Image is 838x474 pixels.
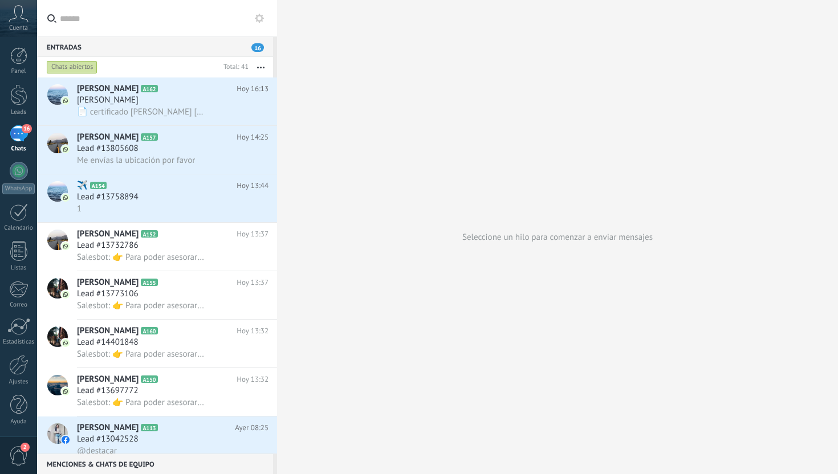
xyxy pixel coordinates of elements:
[77,349,206,359] span: Salesbot: 👉 Para poder asesorarte mejor, por favor elige una opción: 1️⃣ Quiero más información 2...
[77,107,206,117] span: 📄 certificado [PERSON_NAME] [DATE].pdf
[141,375,157,383] span: A150
[37,36,273,57] div: Entradas
[237,132,269,143] span: Hoy 14:25
[77,337,139,348] span: Lead #14401848
[77,252,206,263] span: Salesbot: 👉 Para poder asesorarte mejor, por favor elige una opción: 1️⃣ Quiero más información 2...
[141,85,157,92] span: A162
[77,203,82,214] span: 1
[9,24,28,32] span: Cuenta
[77,374,139,385] span: [PERSON_NAME]
[77,191,139,203] span: Lead #13758894
[47,60,97,74] div: Chats abiertos
[237,83,269,95] span: Hoy 16:13
[37,174,277,222] a: avataricon✈️A154Hoy 13:44Lead #137588941
[62,242,70,250] img: icon
[2,109,35,116] div: Leads
[37,416,277,464] a: avataricon[PERSON_NAME]A113Ayer 08:25Lead #13042528@destacar
[77,446,117,456] span: @destacar
[2,301,35,309] div: Correo
[37,223,277,271] a: avataricon[PERSON_NAME]A152Hoy 13:37Lead #13732786Salesbot: 👉 Para poder asesorarte mejor, por fa...
[237,325,269,337] span: Hoy 13:32
[237,277,269,288] span: Hoy 13:37
[141,279,157,286] span: A155
[77,83,139,95] span: [PERSON_NAME]
[219,62,249,73] div: Total: 41
[37,77,277,125] a: avataricon[PERSON_NAME]A162Hoy 16:13[PERSON_NAME]📄 certificado [PERSON_NAME] [DATE].pdf
[77,385,139,397] span: Lead #13697772
[141,424,157,431] span: A113
[77,422,139,434] span: [PERSON_NAME]
[141,230,157,238] span: A152
[62,194,70,202] img: icon
[62,145,70,153] img: icon
[2,378,35,386] div: Ajustes
[2,68,35,75] div: Panel
[2,145,35,153] div: Chats
[249,57,273,77] button: Más
[77,434,139,445] span: Lead #13042528
[2,264,35,272] div: Listas
[77,228,139,240] span: [PERSON_NAME]
[77,277,139,288] span: [PERSON_NAME]
[62,291,70,299] img: icon
[37,271,277,319] a: avataricon[PERSON_NAME]A155Hoy 13:37Lead #13773106Salesbot: 👉 Para poder asesorarte mejor, por fa...
[62,339,70,347] img: icon
[77,288,139,300] span: Lead #13773106
[77,143,139,154] span: Lead #13805608
[237,180,269,191] span: Hoy 13:44
[141,327,157,334] span: A160
[62,436,70,444] img: icon
[22,124,31,133] span: 16
[77,300,206,311] span: Salesbot: 👉 Para poder asesorarte mejor, por favor elige una opción: 1️⃣ Quiero más información 2...
[77,325,139,337] span: [PERSON_NAME]
[90,182,107,189] span: A154
[77,180,88,191] span: ✈️
[21,443,30,452] span: 2
[237,228,269,240] span: Hoy 13:37
[2,224,35,232] div: Calendario
[77,132,139,143] span: [PERSON_NAME]
[77,397,206,408] span: Salesbot: 👉 Para poder asesorarte mejor, por favor elige una opción: 1️⃣ Quiero más información 2...
[141,133,157,141] span: A157
[62,97,70,105] img: icon
[37,126,277,174] a: avataricon[PERSON_NAME]A157Hoy 14:25Lead #13805608Me envías la ubicación por favor
[251,43,264,52] span: 16
[235,422,269,434] span: Ayer 08:25
[77,95,139,106] span: [PERSON_NAME]
[2,418,35,426] div: Ayuda
[62,387,70,395] img: icon
[37,368,277,416] a: avataricon[PERSON_NAME]A150Hoy 13:32Lead #13697772Salesbot: 👉 Para poder asesorarte mejor, por fa...
[77,155,195,166] span: Me envías la ubicación por favor
[237,374,269,385] span: Hoy 13:32
[77,240,139,251] span: Lead #13732786
[37,453,273,474] div: Menciones & Chats de equipo
[37,320,277,367] a: avataricon[PERSON_NAME]A160Hoy 13:32Lead #14401848Salesbot: 👉 Para poder asesorarte mejor, por fa...
[2,338,35,346] div: Estadísticas
[2,183,35,194] div: WhatsApp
